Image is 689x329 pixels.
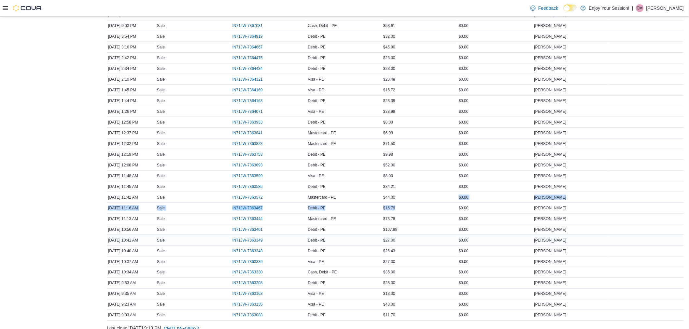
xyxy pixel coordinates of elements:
[534,184,567,189] span: [PERSON_NAME]
[534,87,567,93] span: [PERSON_NAME]
[232,311,269,319] button: IN71JW-7363088
[383,238,395,243] span: $27.00
[157,227,165,232] p: Sale
[308,34,326,39] span: Debit - PE
[457,140,533,148] div: $0.00
[107,279,156,287] div: [DATE] 9:53 AM
[157,184,165,189] p: Sale
[107,161,156,169] div: [DATE] 12:08 PM
[232,247,269,255] button: IN71JW-7363348
[383,66,395,71] span: $23.00
[232,226,269,233] button: IN71JW-7363401
[157,130,165,136] p: Sale
[308,281,326,286] span: Debit - PE
[107,75,156,83] div: [DATE] 2:10 PM
[457,183,533,191] div: $0.00
[232,66,263,71] span: IN71JW-7364434
[232,281,263,286] span: IN71JW-7363208
[457,311,533,319] div: $0.00
[383,270,395,275] span: $35.00
[383,216,395,221] span: $73.78
[534,313,567,318] span: [PERSON_NAME]
[457,161,533,169] div: $0.00
[308,227,326,232] span: Debit - PE
[232,33,269,40] button: IN71JW-7364919
[383,120,393,125] span: $8.00
[157,281,165,286] p: Sale
[232,34,263,39] span: IN71JW-7364919
[383,227,397,232] span: $107.99
[232,75,269,83] button: IN71JW-7364321
[107,129,156,137] div: [DATE] 12:37 PM
[383,77,395,82] span: $23.48
[308,205,326,211] span: Debit - PE
[232,205,263,211] span: IN71JW-7363467
[232,204,269,212] button: IN71JW-7363467
[457,269,533,276] div: $0.00
[457,193,533,201] div: $0.00
[534,173,567,178] span: [PERSON_NAME]
[107,236,156,244] div: [DATE] 10:41 AM
[564,11,564,12] span: Dark Mode
[534,270,567,275] span: [PERSON_NAME]
[308,45,326,50] span: Debit - PE
[157,23,165,28] p: Sale
[383,55,395,60] span: $23.00
[308,184,326,189] span: Debit - PE
[232,152,263,157] span: IN71JW-7363753
[107,247,156,255] div: [DATE] 10:40 AM
[457,129,533,137] div: $0.00
[232,279,269,287] button: IN71JW-7363208
[107,172,156,180] div: [DATE] 11:48 AM
[534,205,567,211] span: [PERSON_NAME]
[534,34,567,39] span: [PERSON_NAME]
[308,302,324,307] span: Visa - PE
[107,140,156,148] div: [DATE] 12:32 PM
[534,163,567,168] span: [PERSON_NAME]
[232,22,269,30] button: IN71JW-7367031
[232,97,269,105] button: IN71JW-7364163
[308,238,326,243] span: Debit - PE
[383,109,395,114] span: $38.99
[308,216,336,221] span: Mastercard - PE
[383,152,393,157] span: $9.98
[564,5,577,11] input: Dark Mode
[157,248,165,254] p: Sale
[383,98,395,103] span: $23.39
[107,151,156,158] div: [DATE] 12:19 PM
[457,226,533,233] div: $0.00
[457,75,533,83] div: $0.00
[534,259,567,264] span: [PERSON_NAME]
[232,183,269,191] button: IN71JW-7363585
[232,238,263,243] span: IN71JW-7363349
[232,77,263,82] span: IN71JW-7364321
[308,291,324,296] span: Visa - PE
[157,120,165,125] p: Sale
[157,291,165,296] p: Sale
[232,269,269,276] button: IN71JW-7363330
[534,227,567,232] span: [PERSON_NAME]
[232,193,269,201] button: IN71JW-7363572
[383,195,395,200] span: $44.00
[457,290,533,298] div: $0.00
[232,163,263,168] span: IN71JW-7363693
[308,87,324,93] span: Visa - PE
[232,130,263,136] span: IN71JW-7363841
[308,173,324,178] span: Visa - PE
[107,65,156,72] div: [DATE] 2:34 PM
[383,313,395,318] span: $11.70
[232,151,269,158] button: IN71JW-7363753
[232,86,269,94] button: IN71JW-7364169
[534,248,567,254] span: [PERSON_NAME]
[157,45,165,50] p: Sale
[157,195,165,200] p: Sale
[157,34,165,39] p: Sale
[232,65,269,72] button: IN71JW-7364434
[383,302,395,307] span: $48.00
[534,77,567,82] span: [PERSON_NAME]
[157,77,165,82] p: Sale
[457,258,533,266] div: $0.00
[308,23,337,28] span: Cash, Debit - PE
[534,216,567,221] span: [PERSON_NAME]
[232,259,263,264] span: IN71JW-7363339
